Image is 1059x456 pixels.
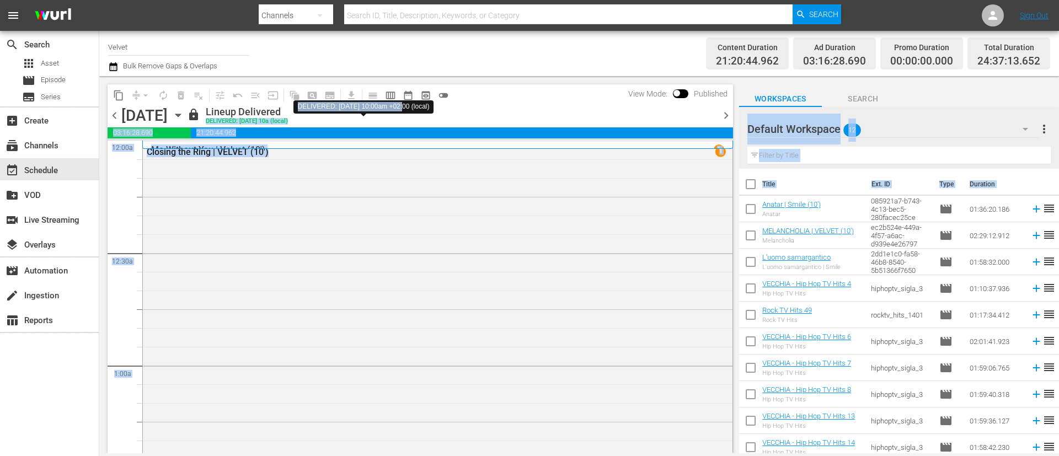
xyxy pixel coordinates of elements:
[1042,361,1056,374] span: reorder
[113,90,124,101] span: content_copy
[1030,335,1042,347] svg: Add to Schedule
[1030,362,1042,374] svg: Add to Schedule
[403,90,414,101] span: date_range_outlined
[385,90,396,101] span: calendar_view_week_outlined
[867,249,935,275] td: 2dd1e1c0-fa58-46b8-8540-5b51366f7650
[890,40,953,55] div: Promo Duration
[1042,440,1056,453] span: reorder
[719,109,733,122] span: chevron_right
[965,222,1026,249] td: 02:29:12.912
[793,4,841,24] button: Search
[1042,281,1056,294] span: reorder
[6,238,19,251] span: Overlays
[673,89,681,97] span: Toggle to switch from Published to Draft view.
[762,359,851,367] a: VECCHIA - Hip Hop TV Hits 7
[965,328,1026,355] td: 02:01:41.923
[1042,387,1056,400] span: reorder
[298,102,430,111] div: DELIVERED: [DATE] 10:00am +02:00 (local)
[1030,441,1042,453] svg: Add to Schedule
[6,289,19,302] span: Ingestion
[762,438,855,447] a: VECCHIA - Hip Hop TV Hits 14
[803,40,866,55] div: Ad Duration
[623,89,673,98] span: View Mode:
[762,290,851,297] div: Hip Hop TV Hits
[22,74,35,87] span: Episode
[187,108,200,121] span: lock
[762,169,865,200] th: Title
[762,422,855,430] div: Hip Hop TV Hits
[762,369,851,377] div: Hip Hop TV Hits
[108,109,121,122] span: chevron_left
[867,222,935,249] td: ec2b524e-449a-4f57-a6ac-d939e4e26797
[762,396,851,403] div: Hip Hop TV Hits
[739,92,822,106] span: Workspaces
[22,90,35,104] span: Series
[843,119,861,142] span: 12
[1030,203,1042,215] svg: Add to Schedule
[1020,11,1049,20] a: Sign Out
[762,264,841,271] div: L'uomo samargantico | Smile
[688,89,733,98] span: Published
[282,84,303,106] span: Refresh All Search Blocks
[717,146,721,153] p: 1
[762,280,851,288] a: VECCHIA - Hip Hop TV Hits 4
[963,169,1029,200] th: Duration
[809,4,838,24] span: Search
[977,55,1040,68] span: 24:37:13.652
[939,308,953,321] span: Episode
[1030,309,1042,321] svg: Add to Schedule
[822,92,905,106] span: Search
[26,3,79,29] img: ans4CAIJ8jUAAAAAAAAAAAAAAAAAAAAAAAAgQb4GAAAAAAAAAAAAAAAAAAAAAAAAJMjXAAAAAAAAAAAAAAAAAAAAAAAAgAT5G...
[762,237,854,244] div: Melancholia
[1030,415,1042,427] svg: Add to Schedule
[716,55,779,68] span: 21:20:44.962
[939,255,953,269] span: Episode
[762,211,821,218] div: Anatar
[865,169,932,200] th: Ext. ID
[762,227,854,235] a: MELANCHOLIA | VELVET (10')
[1042,255,1056,268] span: reorder
[715,147,726,157] span: 1
[939,202,953,216] span: Episode
[1037,122,1051,136] span: more_vert
[762,306,812,314] a: Rock TV Hits 49
[762,332,851,341] a: VECCHIA - Hip Hop TV Hits 6
[762,253,831,261] a: L'uomo samargantico
[420,90,431,101] span: preview_outlined
[1030,229,1042,242] svg: Add to Schedule
[108,127,191,138] span: 03:16:28.690
[121,106,168,125] div: [DATE]
[867,302,935,328] td: rocktv_hits_1401
[1042,228,1056,242] span: reorder
[206,118,288,125] div: DELIVERED: [DATE] 10a (local)
[6,314,19,327] span: Reports
[939,361,953,374] span: Episode
[933,169,963,200] th: Type
[438,90,449,101] span: toggle_off
[939,414,953,427] span: Episode
[867,328,935,355] td: hiphoptv_sigla_3
[6,164,19,177] span: event_available
[6,114,19,127] span: Create
[121,62,217,70] span: Bulk Remove Gaps & Overlaps
[41,74,66,85] span: Episode
[977,40,1040,55] div: Total Duration
[939,229,953,242] span: Episode
[1030,282,1042,294] svg: Add to Schedule
[965,381,1026,407] td: 01:59:40.318
[803,55,866,68] span: 03:16:28.690
[191,127,733,138] span: 21:20:44.962
[965,249,1026,275] td: 01:58:32.000
[762,449,855,456] div: Hip Hop TV Hits
[890,55,953,68] span: 00:00:00.000
[867,407,935,434] td: hiphoptv_sigla_3
[1030,388,1042,400] svg: Add to Schedule
[867,381,935,407] td: hiphoptv_sigla_3
[965,302,1026,328] td: 01:17:34.412
[1042,202,1056,215] span: reorder
[965,407,1026,434] td: 01:59:36.127
[1037,116,1051,142] button: more_vert
[41,92,61,103] span: Series
[867,355,935,381] td: hiphoptv_sigla_3
[762,343,851,350] div: Hip Hop TV Hits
